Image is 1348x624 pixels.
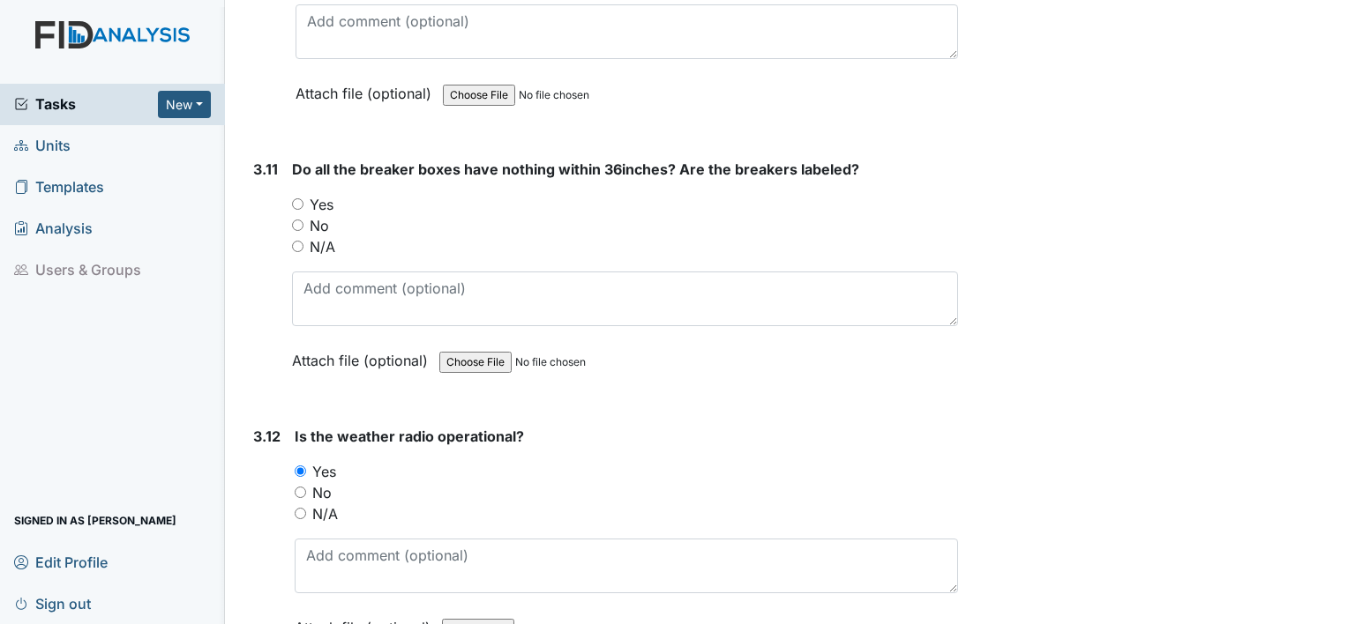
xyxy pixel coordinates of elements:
[292,198,303,210] input: Yes
[158,91,211,118] button: New
[14,132,71,160] span: Units
[310,194,333,215] label: Yes
[14,507,176,534] span: Signed in as [PERSON_NAME]
[292,219,303,231] input: No
[292,340,435,371] label: Attach file (optional)
[292,160,859,178] span: Do all the breaker boxes have nothing within 36inches? Are the breakers labeled?
[295,508,306,519] input: N/A
[310,236,335,257] label: N/A
[14,590,91,617] span: Sign out
[312,482,332,503] label: No
[310,215,329,236] label: No
[295,487,306,498] input: No
[14,215,93,242] span: Analysis
[296,73,438,104] label: Attach file (optional)
[295,427,524,445] span: Is the weather radio operational?
[253,426,281,447] label: 3.12
[14,548,108,576] span: Edit Profile
[312,461,336,482] label: Yes
[292,241,303,252] input: N/A
[14,174,104,201] span: Templates
[312,503,338,524] label: N/A
[295,465,306,477] input: Yes
[14,93,158,115] a: Tasks
[253,159,278,180] label: 3.11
